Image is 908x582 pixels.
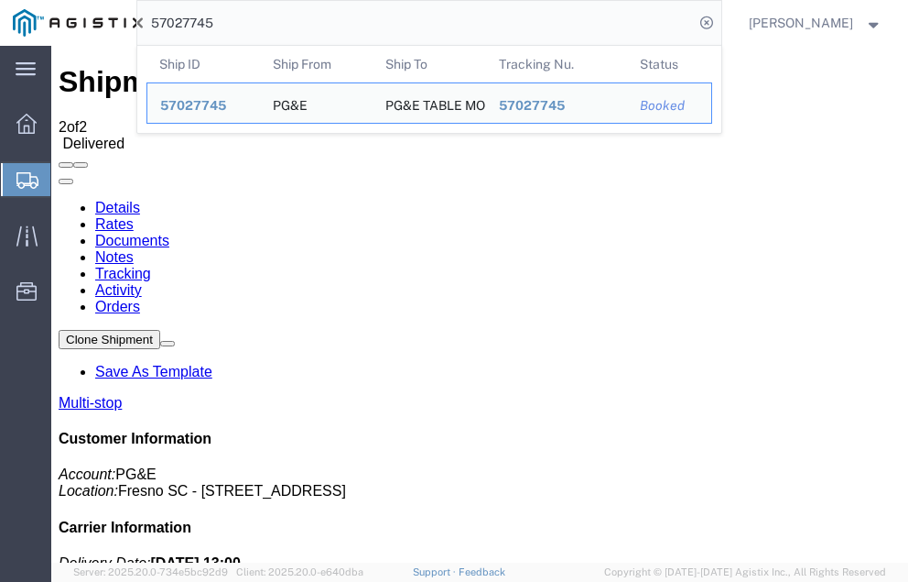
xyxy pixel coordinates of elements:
span: Copyright © [DATE]-[DATE] Agistix Inc., All Rights Reserved [604,565,886,580]
div: 57027745 [160,96,247,115]
div: PG&E [272,83,307,123]
iframe: FS Legacy Container [51,46,908,563]
button: [PERSON_NAME] [748,12,883,34]
a: Support [413,566,459,577]
th: Ship ID [146,46,260,82]
a: Feedback [459,566,505,577]
h4: Carrier Information [7,474,849,490]
div: Booked [640,96,698,115]
div: 57027745 [498,96,614,115]
th: Ship From [259,46,373,82]
span: Client: 2025.20.0-e640dba [236,566,363,577]
div: PG&E TABLE MOUNTAIN [385,83,473,123]
th: Ship To [373,46,486,82]
table: Search Results [146,46,721,133]
img: logo [13,9,143,37]
span: Server: 2025.20.0-734e5bc92d9 [73,566,228,577]
th: Tracking Nu. [485,46,627,82]
span: Neil Coehlo [749,13,853,33]
span: 57027745 [160,98,226,113]
b: [DATE] 13:00 [99,510,189,525]
span: PG&E [64,421,104,436]
input: Search for shipment number, reference number [137,1,694,45]
i: Location: [7,437,67,453]
i: Delivery Date: [7,510,99,525]
th: Status [627,46,712,82]
span: 57027745 [498,98,564,113]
